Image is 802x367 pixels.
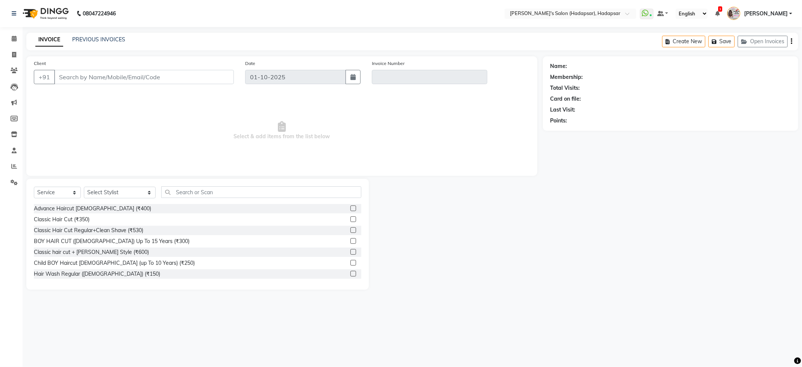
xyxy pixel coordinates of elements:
label: Date [245,60,255,67]
div: BOY HAIR CUT ([DEMOGRAPHIC_DATA]) Up To 15 Years (₹300) [34,237,190,245]
span: 1 [718,6,722,12]
span: [PERSON_NAME] [744,10,788,18]
div: Membership: [550,73,583,81]
div: Last Visit: [550,106,576,114]
button: Save [708,36,735,47]
a: 1 [715,10,720,17]
img: PAVAN [727,7,740,20]
div: Classic hair cut + [PERSON_NAME] Style (₹600) [34,248,149,256]
img: logo [19,3,71,24]
label: Invoice Number [372,60,405,67]
button: Create New [662,36,705,47]
div: Advance Haircut [DEMOGRAPHIC_DATA] (₹400) [34,205,151,213]
b: 08047224946 [83,3,116,24]
div: Name: [550,62,567,70]
div: Classic Hair Cut Regular+Clean Shave (₹530) [34,227,143,234]
input: Search by Name/Mobile/Email/Code [54,70,234,84]
a: INVOICE [35,33,63,47]
div: Card on file: [550,95,581,103]
div: Total Visits: [550,84,580,92]
button: Open Invoices [738,36,788,47]
button: +91 [34,70,55,84]
div: Child BOY Haircut [DEMOGRAPHIC_DATA] (up To 10 Years) (₹250) [34,259,195,267]
a: PREVIOUS INVOICES [72,36,125,43]
div: Hair Wash Regular ([DEMOGRAPHIC_DATA]) (₹150) [34,270,160,278]
span: Select & add items from the list below [34,93,530,168]
div: Points: [550,117,567,125]
div: Classic Hair Cut (₹350) [34,216,89,224]
input: Search or Scan [161,186,361,198]
label: Client [34,60,46,67]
